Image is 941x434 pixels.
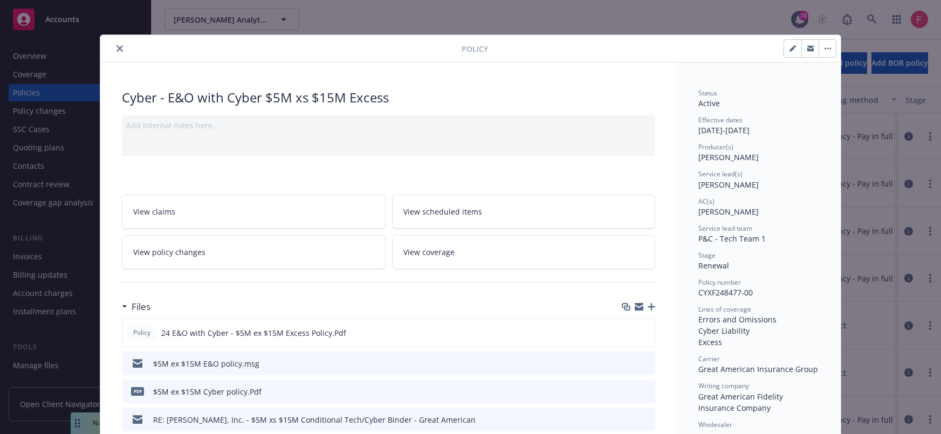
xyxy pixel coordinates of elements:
[698,391,785,413] span: Great American Fidelity Insurance Company
[113,42,126,55] button: close
[698,98,720,108] span: Active
[392,195,656,229] a: View scheduled items
[403,246,455,258] span: View coverage
[122,195,386,229] a: View claims
[132,300,150,314] h3: Files
[462,43,488,54] span: Policy
[122,300,150,314] div: Files
[698,314,819,325] div: Errors and Omissions
[641,358,651,369] button: preview file
[698,169,743,178] span: Service lead(s)
[698,233,766,244] span: P&C - Tech Team 1
[698,278,741,287] span: Policy number
[698,180,759,190] span: [PERSON_NAME]
[698,88,717,98] span: Status
[641,414,651,425] button: preview file
[122,235,386,269] a: View policy changes
[698,115,743,125] span: Effective dates
[122,88,655,107] div: Cyber - E&O with Cyber $5M xs $15M Excess
[698,251,716,260] span: Stage
[161,327,346,339] span: 24 E&O with Cyber - $5M ex $15M Excess Policy.Pdf
[698,152,759,162] span: [PERSON_NAME]
[641,386,651,397] button: preview file
[698,354,720,363] span: Carrier
[698,206,759,217] span: [PERSON_NAME]
[153,358,259,369] div: $5M ex $15M E&O policy.msg
[698,197,715,206] span: AC(s)
[131,328,153,337] span: Policy
[698,260,729,271] span: Renewal
[392,235,656,269] a: View coverage
[698,287,753,298] span: CYXF248477-00
[698,224,752,233] span: Service lead team
[698,336,819,348] div: Excess
[698,420,732,429] span: Wholesaler
[133,246,205,258] span: View policy changes
[698,115,819,136] div: [DATE] - [DATE]
[126,120,651,131] div: Add internal notes here...
[133,206,175,217] span: View claims
[624,386,633,397] button: download file
[698,364,818,374] span: Great American Insurance Group
[153,386,262,397] div: $5M ex $15M Cyber policy.Pdf
[698,325,819,336] div: Cyber Liability
[131,387,144,395] span: Pdf
[623,327,632,339] button: download file
[698,305,751,314] span: Lines of coverage
[698,381,749,390] span: Writing company
[698,142,733,151] span: Producer(s)
[153,414,476,425] div: RE: [PERSON_NAME], Inc. - $5M xs $15M Conditional Tech/Cyber Binder - Great American
[403,206,482,217] span: View scheduled items
[624,414,633,425] button: download file
[624,358,633,369] button: download file
[641,327,650,339] button: preview file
